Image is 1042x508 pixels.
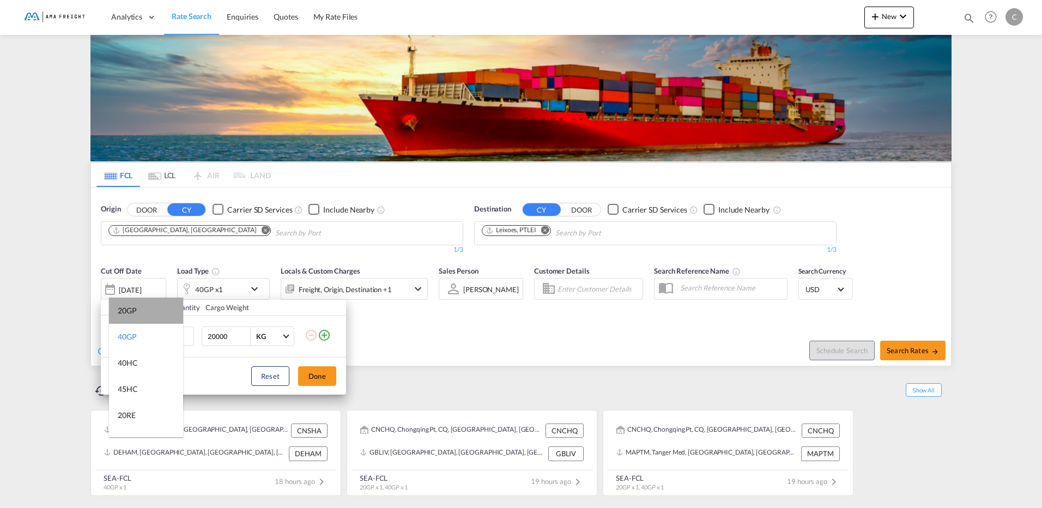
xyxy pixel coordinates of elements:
[118,331,137,342] div: 40GP
[118,358,138,368] div: 40HC
[118,436,136,447] div: 40RE
[118,410,136,421] div: 20RE
[118,305,137,316] div: 20GP
[118,384,138,395] div: 45HC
